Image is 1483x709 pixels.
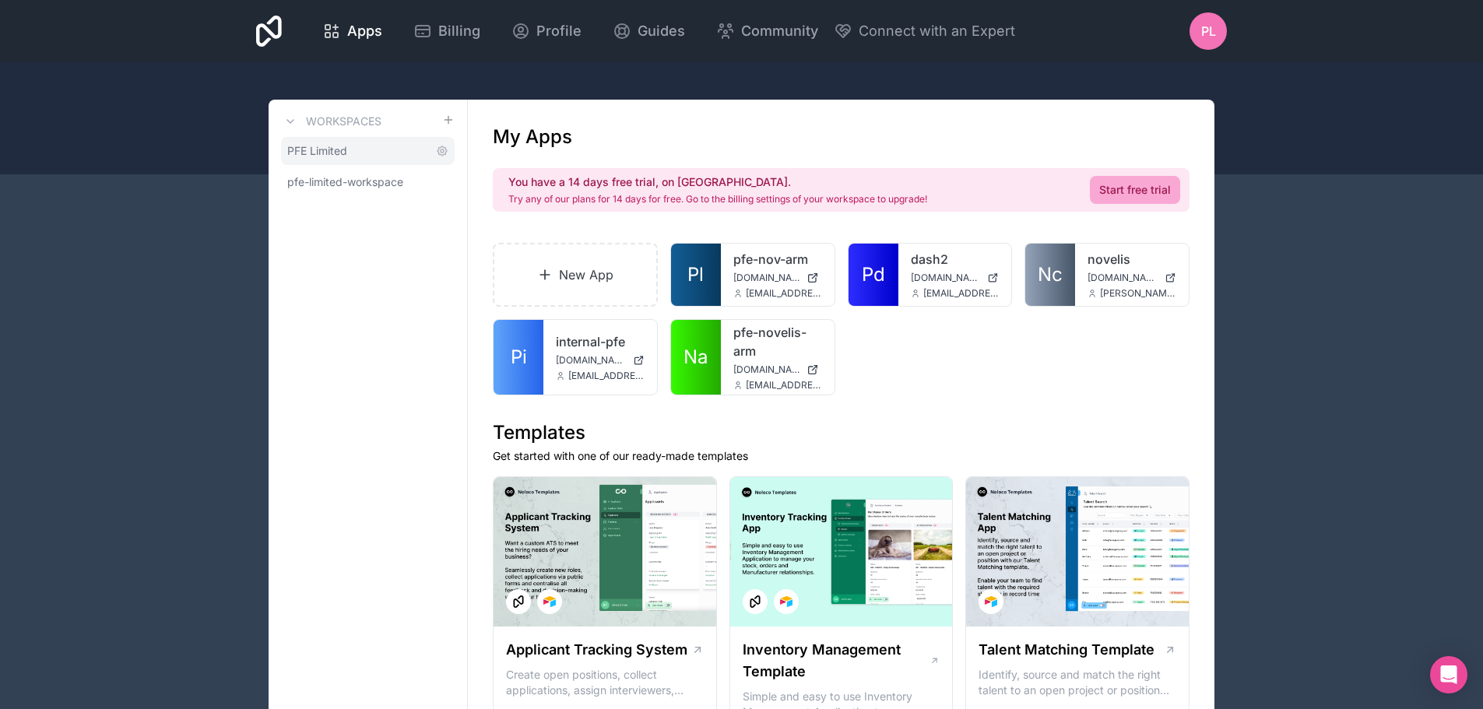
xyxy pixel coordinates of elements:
span: pfe-limited-workspace [287,174,403,190]
a: Workspaces [281,112,381,131]
span: [DOMAIN_NAME] [1088,272,1158,284]
img: Airtable Logo [780,595,792,608]
h1: Applicant Tracking System [506,639,687,661]
a: [DOMAIN_NAME] [733,272,822,284]
a: Guides [600,14,698,48]
a: internal-pfe [556,332,645,351]
span: PFE Limited [287,143,347,159]
h3: Workspaces [306,114,381,129]
span: Billing [438,20,480,42]
span: Apps [347,20,382,42]
span: [EMAIL_ADDRESS][DOMAIN_NAME] [746,287,822,300]
span: Profile [536,20,582,42]
a: pfe-limited-workspace [281,168,455,196]
a: New App [493,243,658,307]
span: Pl [687,262,704,287]
a: pfe-novelis-arm [733,323,822,360]
a: [DOMAIN_NAME] [911,272,1000,284]
span: [DOMAIN_NAME] [911,272,982,284]
h1: Talent Matching Template [979,639,1154,661]
span: PL [1201,22,1216,40]
a: [DOMAIN_NAME] [733,363,822,376]
a: Pi [494,320,543,395]
a: Nc [1025,244,1075,306]
a: Na [671,320,721,395]
span: Guides [638,20,685,42]
span: [EMAIL_ADDRESS][DOMAIN_NAME] [746,379,822,391]
a: Pd [849,244,898,306]
span: Nc [1038,262,1063,287]
span: [PERSON_NAME][EMAIL_ADDRESS][DOMAIN_NAME] [1100,287,1176,300]
img: Airtable Logo [985,595,997,608]
img: Airtable Logo [543,595,556,608]
h2: You have a 14 days free trial, on [GEOGRAPHIC_DATA]. [508,174,927,190]
h1: My Apps [493,125,572,149]
a: dash2 [911,250,1000,269]
p: Create open positions, collect applications, assign interviewers, centralise candidate feedback a... [506,667,704,698]
a: pfe-nov-arm [733,250,822,269]
span: [EMAIL_ADDRESS][DOMAIN_NAME] [568,370,645,382]
h1: Inventory Management Template [743,639,930,683]
a: PFE Limited [281,137,455,165]
span: [DOMAIN_NAME] [556,354,627,367]
span: [DOMAIN_NAME] [733,363,800,376]
p: Identify, source and match the right talent to an open project or position with our Talent Matchi... [979,667,1176,698]
a: Pl [671,244,721,306]
p: Get started with one of our ready-made templates [493,448,1190,464]
span: Community [741,20,818,42]
a: Profile [499,14,594,48]
span: Pi [511,345,527,370]
a: [DOMAIN_NAME] [556,354,645,367]
span: [EMAIL_ADDRESS][DOMAIN_NAME] [923,287,1000,300]
span: Pd [862,262,885,287]
button: Connect with an Expert [834,20,1015,42]
div: Open Intercom Messenger [1430,656,1467,693]
span: Connect with an Expert [859,20,1015,42]
p: Try any of our plans for 14 days for free. Go to the billing settings of your workspace to upgrade! [508,193,927,205]
span: Na [684,345,708,370]
a: Apps [310,14,395,48]
a: Start free trial [1090,176,1180,204]
h1: Templates [493,420,1190,445]
a: Billing [401,14,493,48]
a: Community [704,14,831,48]
span: [DOMAIN_NAME] [733,272,800,284]
a: novelis [1088,250,1176,269]
a: [DOMAIN_NAME] [1088,272,1176,284]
